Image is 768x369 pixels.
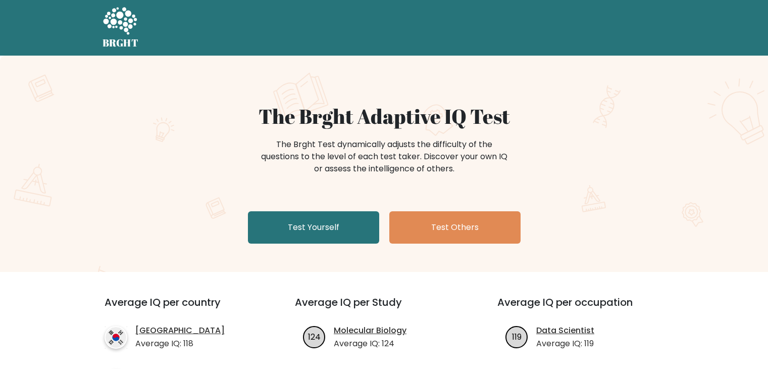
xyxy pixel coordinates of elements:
h3: Average IQ per country [105,296,259,320]
a: BRGHT [103,4,139,52]
div: The Brght Test dynamically adjusts the difficulty of the questions to the level of each test take... [258,139,510,175]
img: country [105,326,127,349]
h3: Average IQ per Study [295,296,473,320]
text: 119 [512,331,522,342]
a: Data Scientist [536,325,594,337]
a: Molecular Biology [334,325,406,337]
p: Average IQ: 118 [135,338,225,350]
text: 124 [308,331,321,342]
h5: BRGHT [103,37,139,49]
a: Test Others [389,211,521,244]
p: Average IQ: 119 [536,338,594,350]
a: [GEOGRAPHIC_DATA] [135,325,225,337]
h3: Average IQ per occupation [497,296,676,320]
h1: The Brght Adaptive IQ Test [138,104,631,128]
a: Test Yourself [248,211,379,244]
p: Average IQ: 124 [334,338,406,350]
